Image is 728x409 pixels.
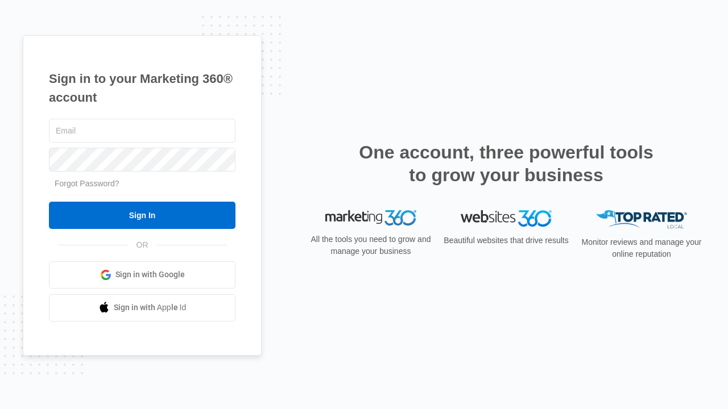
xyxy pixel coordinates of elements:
[596,210,687,229] img: Top Rated Local
[307,233,435,257] p: All the tools you need to grow and manage your business
[49,261,235,289] a: Sign in with Google
[129,239,156,251] span: OR
[49,294,235,322] a: Sign in with Apple Id
[49,69,235,107] h1: Sign in to your Marketing 360® account
[115,269,185,281] span: Sign in with Google
[355,141,657,186] h2: One account, three powerful tools to grow your business
[49,119,235,143] input: Email
[578,236,705,260] p: Monitor reviews and manage your online reputation
[461,210,552,227] img: Websites 360
[55,179,119,188] a: Forgot Password?
[114,302,187,314] span: Sign in with Apple Id
[49,202,235,229] input: Sign In
[442,235,570,247] p: Beautiful websites that drive results
[325,210,416,226] img: Marketing 360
